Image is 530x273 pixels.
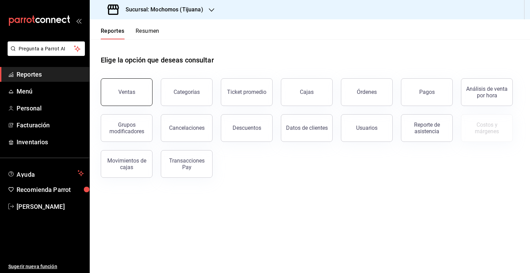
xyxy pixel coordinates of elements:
div: Reporte de asistencia [405,121,448,135]
button: Resumen [136,28,159,39]
button: Reportes [101,28,125,39]
button: Ventas [101,78,153,106]
div: Datos de clientes [286,125,328,131]
button: Análisis de venta por hora [461,78,513,106]
button: Transacciones Pay [161,150,213,178]
h1: Elige la opción que deseas consultar [101,55,214,65]
div: Ticket promedio [227,89,266,95]
span: Recomienda Parrot [17,185,84,194]
button: Movimientos de cajas [101,150,153,178]
button: Contrata inventarios para ver este reporte [461,114,513,142]
button: Usuarios [341,114,393,142]
button: Grupos modificadores [101,114,153,142]
button: Reporte de asistencia [401,114,453,142]
span: Inventarios [17,137,84,147]
div: Pagos [419,89,435,95]
div: Cancelaciones [169,125,205,131]
span: Menú [17,87,84,96]
div: Movimientos de cajas [105,157,148,170]
button: Descuentos [221,114,273,142]
span: Personal [17,104,84,113]
button: Cajas [281,78,333,106]
button: Datos de clientes [281,114,333,142]
span: Sugerir nueva función [8,263,84,270]
button: Órdenes [341,78,393,106]
button: open_drawer_menu [76,18,81,23]
button: Pregunta a Parrot AI [8,41,85,56]
a: Pregunta a Parrot AI [5,50,85,57]
div: navigation tabs [101,28,159,39]
div: Órdenes [357,89,377,95]
span: Ayuda [17,169,75,177]
div: Transacciones Pay [165,157,208,170]
div: Descuentos [233,125,261,131]
div: Cajas [300,89,314,95]
button: Cancelaciones [161,114,213,142]
span: Reportes [17,70,84,79]
div: Categorías [174,89,200,95]
div: Grupos modificadores [105,121,148,135]
span: [PERSON_NAME] [17,202,84,211]
div: Costos y márgenes [465,121,508,135]
button: Pagos [401,78,453,106]
span: Pregunta a Parrot AI [19,45,74,52]
h3: Sucursal: Mochomos (Tijuana) [120,6,203,14]
div: Usuarios [356,125,377,131]
button: Categorías [161,78,213,106]
div: Ventas [118,89,135,95]
span: Facturación [17,120,84,130]
div: Análisis de venta por hora [465,86,508,99]
button: Ticket promedio [221,78,273,106]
